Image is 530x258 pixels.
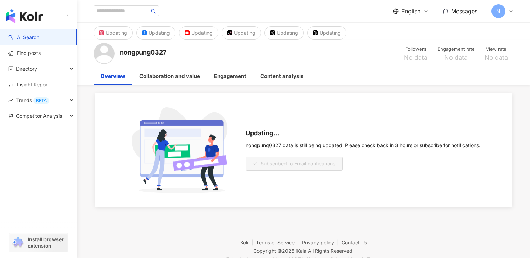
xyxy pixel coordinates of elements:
[8,98,13,103] span: rise
[139,72,200,80] div: Collaboration and value
[106,28,127,38] div: Updating
[401,7,420,15] span: English
[451,8,477,15] span: Messages
[484,54,508,61] span: No data
[94,26,133,40] button: Updating
[256,239,302,245] a: Terms of Service
[136,26,175,40] button: Updating
[8,34,39,41] a: searchAI Search
[120,48,166,57] div: nongpung0327
[404,54,427,61] span: No data
[94,43,115,64] img: KOL Avatar
[16,108,62,124] span: Competitor Analysis
[6,9,43,23] img: logo
[402,46,429,53] div: Followers
[16,61,37,77] span: Directory
[33,97,49,104] div: BETA
[149,28,170,38] div: Updating
[444,54,468,61] span: No data
[127,107,237,193] img: subscribe cta
[277,28,298,38] div: Updating
[319,28,341,38] div: Updating
[11,237,25,248] img: chrome extension
[8,50,41,57] a: Find posts
[260,72,303,80] div: Content analysis
[342,239,367,245] a: Contact Us
[16,92,49,108] span: Trends
[8,81,49,88] a: Insight Report
[191,28,213,38] div: Updating
[151,9,156,14] span: search
[496,7,500,15] span: N
[483,46,510,53] div: View rate
[264,26,304,40] button: Updating
[28,236,66,249] span: Install browser extension
[296,248,307,254] a: iKala
[214,72,246,80] div: Engagement
[438,46,475,53] div: Engagement rate
[9,233,68,252] a: chrome extensionInstall browser extension
[307,26,346,40] button: Updating
[246,143,480,148] div: nongpung0327 data is still being updated. Please check back in 3 hours or subscribe for notificat...
[253,248,354,254] div: Copyright © 2025 All Rights Reserved.
[101,72,125,80] div: Overview
[234,28,255,38] div: Updating
[246,157,343,171] button: Subscribed to Email notifications
[179,26,218,40] button: Updating
[246,130,480,137] div: Updating...
[222,26,261,40] button: Updating
[240,239,256,245] a: Kolr
[302,239,342,245] a: Privacy policy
